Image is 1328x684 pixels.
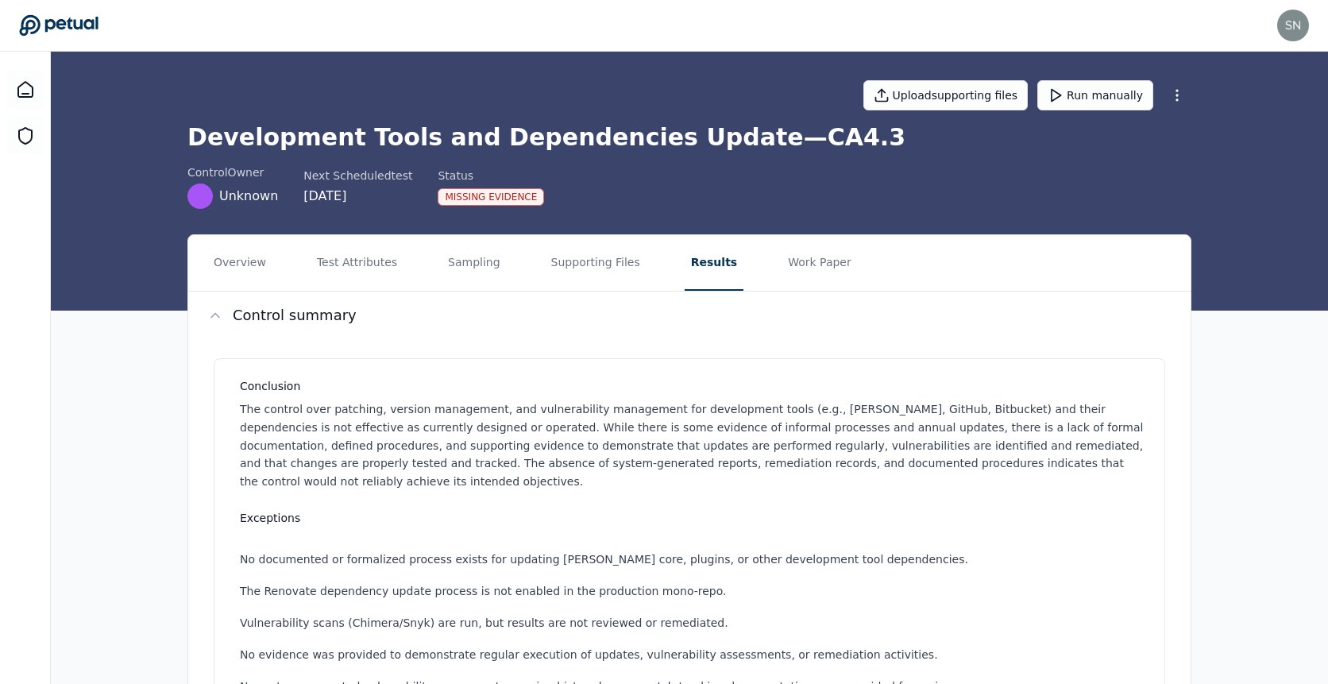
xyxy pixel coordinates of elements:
span: Unknown [219,187,278,206]
button: Supporting Files [545,235,647,291]
div: Missing Evidence [438,188,544,206]
button: Work Paper [782,235,858,291]
button: Control summary [188,292,1191,339]
div: Next Scheduled test [303,168,412,184]
button: Test Attributes [311,235,403,291]
li: No evidence was provided to demonstrate regular execution of updates, vulnerability assessments, ... [240,647,1145,663]
button: More Options [1163,81,1191,110]
a: Dashboard [6,71,44,109]
h3: Conclusion [240,378,1145,394]
button: Sampling [442,235,507,291]
h3: Exceptions [240,510,1145,526]
button: Uploadsupporting files [863,80,1029,110]
a: SOC [6,117,44,155]
h2: Control summary [233,304,357,327]
h1: Development Tools and Dependencies Update — CA4.3 [187,123,1191,152]
li: The Renovate dependency update process is not enabled in the production mono-repo. [240,583,1145,599]
a: Go to Dashboard [19,14,98,37]
button: Run manually [1037,80,1153,110]
p: The control over patching, version management, and vulnerability management for development tools... [240,400,1145,491]
button: Overview [207,235,272,291]
div: [DATE] [303,187,412,206]
li: Vulnerability scans (Chimera/Snyk) are run, but results are not reviewed or remediated. [240,615,1145,631]
li: No documented or formalized process exists for updating [PERSON_NAME] core, plugins, or other dev... [240,551,1145,567]
img: snir+workday@petual.ai [1277,10,1309,41]
nav: Tabs [188,235,1191,291]
div: Status [438,168,544,184]
div: control Owner [187,164,278,180]
button: Results [685,235,743,291]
